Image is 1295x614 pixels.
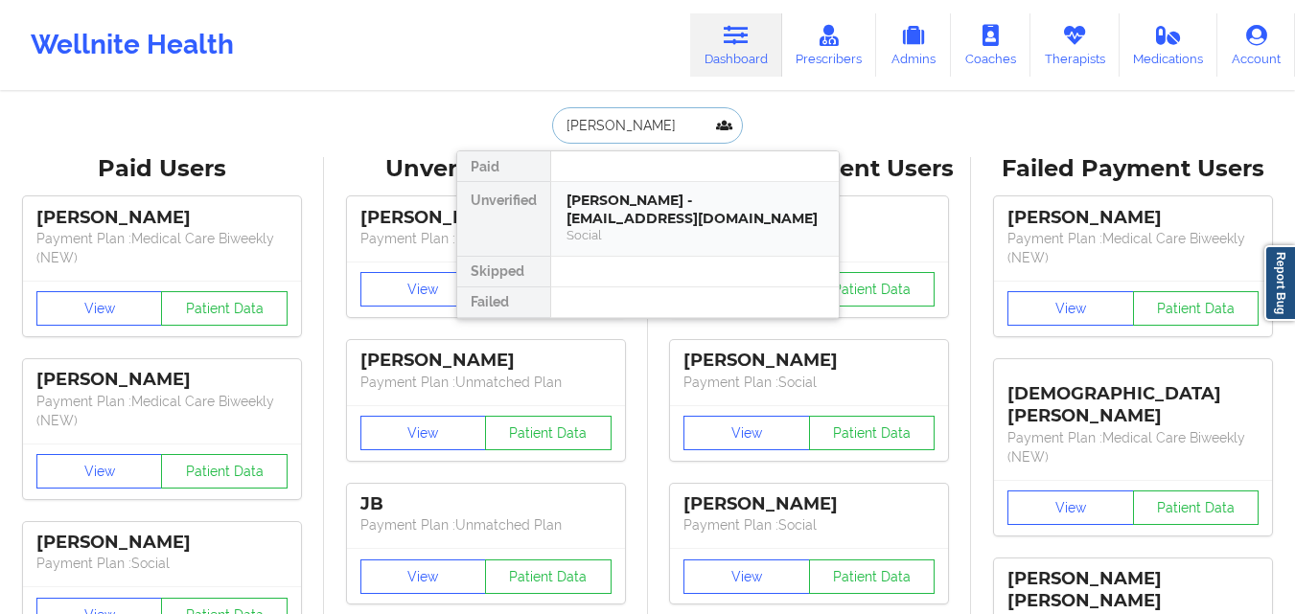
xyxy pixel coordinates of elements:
button: Patient Data [809,559,936,594]
button: View [360,559,487,594]
a: Medications [1120,13,1218,77]
button: View [1007,490,1134,525]
p: Payment Plan : Medical Care Biweekly (NEW) [1007,229,1259,267]
div: [PERSON_NAME] [360,350,612,372]
div: Failed [457,287,550,318]
div: [DEMOGRAPHIC_DATA][PERSON_NAME] [1007,369,1259,427]
a: Report Bug [1264,245,1295,321]
div: Paid [457,151,550,182]
div: [PERSON_NAME] [36,369,288,391]
a: Admins [876,13,951,77]
p: Payment Plan : Unmatched Plan [360,229,612,248]
p: Payment Plan : Medical Care Biweekly (NEW) [36,392,288,430]
a: Prescribers [782,13,877,77]
button: View [683,559,810,594]
button: View [360,416,487,450]
p: Payment Plan : Unmatched Plan [360,373,612,392]
p: Payment Plan : Social [36,554,288,573]
button: Patient Data [1133,490,1260,525]
div: [PERSON_NAME] [1007,207,1259,229]
div: Unverified Users [337,154,635,184]
div: [PERSON_NAME] [36,532,288,554]
button: Patient Data [161,291,288,326]
p: Payment Plan : Social [683,515,935,534]
div: [PERSON_NAME] - [EMAIL_ADDRESS][DOMAIN_NAME] [567,192,823,227]
div: [PERSON_NAME] [360,207,612,229]
button: View [1007,291,1134,326]
a: Dashboard [690,13,782,77]
div: Paid Users [13,154,311,184]
div: Failed Payment Users [984,154,1282,184]
div: [PERSON_NAME] [683,493,935,515]
button: View [36,454,163,489]
div: [PERSON_NAME] [683,350,935,372]
p: Payment Plan : Medical Care Biweekly (NEW) [1007,428,1259,466]
a: Coaches [951,13,1030,77]
button: Patient Data [809,416,936,450]
div: [PERSON_NAME] [PERSON_NAME] [1007,568,1259,612]
button: Patient Data [1133,291,1260,326]
p: Payment Plan : Social [683,373,935,392]
div: Unverified [457,182,550,257]
button: Patient Data [485,416,612,450]
div: Social [567,227,823,243]
div: [PERSON_NAME] [36,207,288,229]
button: Patient Data [161,454,288,489]
button: View [683,416,810,450]
div: JB [360,493,612,515]
button: View [360,272,487,307]
div: Skipped [457,257,550,287]
p: Payment Plan : Medical Care Biweekly (NEW) [36,229,288,267]
button: View [36,291,163,326]
button: Patient Data [485,559,612,594]
a: Therapists [1030,13,1120,77]
p: Payment Plan : Unmatched Plan [360,515,612,534]
button: Patient Data [809,272,936,307]
a: Account [1217,13,1295,77]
